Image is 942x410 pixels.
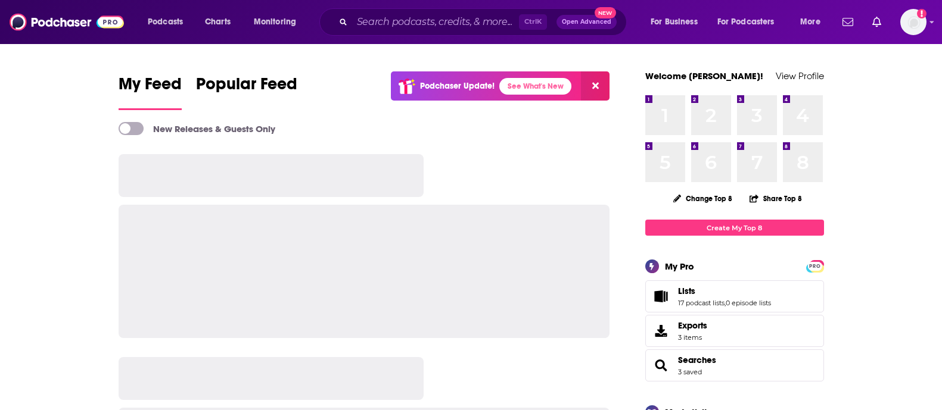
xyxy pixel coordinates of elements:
[645,220,824,236] a: Create My Top 8
[900,9,927,35] img: User Profile
[678,286,695,296] span: Lists
[420,81,495,91] p: Podchaser Update!
[678,368,702,376] a: 3 saved
[645,349,824,381] span: Searches
[808,261,822,270] a: PRO
[557,15,617,29] button: Open AdvancedNew
[562,19,611,25] span: Open Advanced
[710,12,792,32] button: open menu
[717,14,775,30] span: For Podcasters
[119,74,182,110] a: My Feed
[678,320,707,331] span: Exports
[649,288,673,305] a: Lists
[868,12,886,32] a: Show notifications dropdown
[645,280,824,312] span: Lists
[726,299,771,307] a: 0 episode lists
[651,14,698,30] span: For Business
[666,191,740,206] button: Change Top 8
[499,78,571,95] a: See What's New
[678,333,707,342] span: 3 items
[196,74,297,101] span: Popular Feed
[352,12,519,32] input: Search podcasts, credits, & more...
[10,11,124,33] img: Podchaser - Follow, Share and Rate Podcasts
[665,261,694,272] div: My Pro
[649,323,673,339] span: Exports
[645,315,824,347] a: Exports
[197,12,238,32] a: Charts
[678,286,771,296] a: Lists
[595,7,616,18] span: New
[119,74,182,101] span: My Feed
[800,14,820,30] span: More
[776,70,824,82] a: View Profile
[838,12,858,32] a: Show notifications dropdown
[245,12,312,32] button: open menu
[678,299,725,307] a: 17 podcast lists
[792,12,835,32] button: open menu
[917,9,927,18] svg: Add a profile image
[148,14,183,30] span: Podcasts
[649,357,673,374] a: Searches
[331,8,638,36] div: Search podcasts, credits, & more...
[900,9,927,35] span: Logged in as dbartlett
[205,14,231,30] span: Charts
[808,262,822,271] span: PRO
[642,12,713,32] button: open menu
[900,9,927,35] button: Show profile menu
[119,122,275,135] a: New Releases & Guests Only
[749,187,803,210] button: Share Top 8
[254,14,296,30] span: Monitoring
[645,70,763,82] a: Welcome [PERSON_NAME]!
[725,299,726,307] span: ,
[196,74,297,110] a: Popular Feed
[139,12,198,32] button: open menu
[519,14,547,30] span: Ctrl K
[678,355,716,365] a: Searches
